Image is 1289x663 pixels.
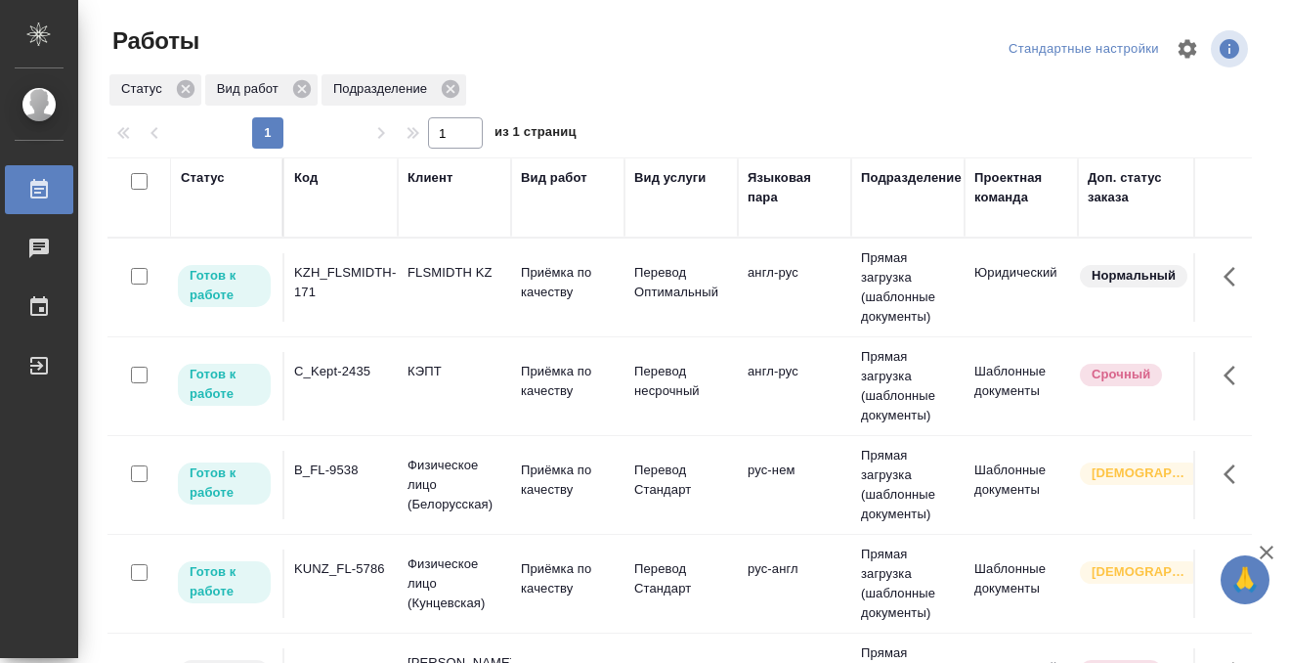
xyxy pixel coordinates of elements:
div: Статус [181,168,225,188]
p: Перевод Оптимальный [634,263,728,302]
p: Перевод Стандарт [634,559,728,598]
div: B_FL-9538 [294,461,388,480]
span: Настроить таблицу [1164,25,1211,72]
td: Шаблонные документы [965,550,1078,618]
td: англ-рус [738,352,851,420]
p: Статус [121,79,169,99]
div: Подразделение [322,74,466,106]
div: Вид услуги [634,168,707,188]
p: Готов к работе [190,562,259,601]
span: из 1 страниц [494,120,577,149]
div: C_Kept-2435 [294,362,388,381]
button: Здесь прячутся важные кнопки [1212,352,1259,399]
p: Готов к работе [190,266,259,305]
div: Доп. статус заказа [1088,168,1190,207]
div: KUNZ_FL-5786 [294,559,388,579]
div: Подразделение [861,168,962,188]
p: Перевод Стандарт [634,461,728,500]
td: рус-нем [738,451,851,519]
div: KZH_FLSMIDTH-171 [294,263,388,302]
p: Вид работ [217,79,285,99]
div: Исполнитель может приступить к работе [176,362,273,408]
td: Юридический [965,253,1078,322]
p: Приёмка по качеству [521,559,615,598]
p: Приёмка по качеству [521,461,615,500]
div: Проектная команда [974,168,1068,207]
div: Статус [109,74,201,106]
td: Шаблонные документы [965,451,1078,519]
p: Готов к работе [190,365,259,404]
p: Подразделение [333,79,434,99]
td: Шаблонные документы [965,352,1078,420]
td: англ-рус [738,253,851,322]
p: Приёмка по качеству [521,362,615,401]
p: Срочный [1092,365,1150,384]
span: 🙏 [1228,559,1262,600]
p: КЭПТ [408,362,501,381]
div: Языковая пара [748,168,841,207]
button: Здесь прячутся важные кнопки [1212,550,1259,597]
p: [DEMOGRAPHIC_DATA] [1092,562,1189,582]
p: Перевод несрочный [634,362,728,401]
div: Исполнитель может приступить к работе [176,461,273,507]
div: split button [1004,34,1164,65]
p: Физическое лицо (Белорусская) [408,456,501,514]
td: Прямая загрузка (шаблонные документы) [851,535,965,633]
span: Посмотреть информацию [1211,30,1252,67]
div: Клиент [408,168,452,188]
td: Прямая загрузка (шаблонные документы) [851,337,965,435]
div: Вид работ [205,74,318,106]
p: FLSMIDTH KZ [408,263,501,283]
p: Готов к работе [190,464,259,503]
div: Вид работ [521,168,587,188]
div: Код [294,168,318,188]
td: Прямая загрузка (шаблонные документы) [851,436,965,534]
p: Нормальный [1092,266,1176,286]
button: 🙏 [1221,555,1269,604]
p: Физическое лицо (Кунцевская) [408,554,501,613]
button: Здесь прячутся важные кнопки [1212,253,1259,300]
td: рус-англ [738,550,851,618]
td: Прямая загрузка (шаблонные документы) [851,239,965,336]
span: Работы [107,25,199,57]
p: [DEMOGRAPHIC_DATA] [1092,464,1189,483]
button: Здесь прячутся важные кнопки [1212,451,1259,498]
div: Исполнитель может приступить к работе [176,559,273,605]
p: Приёмка по качеству [521,263,615,302]
div: Исполнитель может приступить к работе [176,263,273,309]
